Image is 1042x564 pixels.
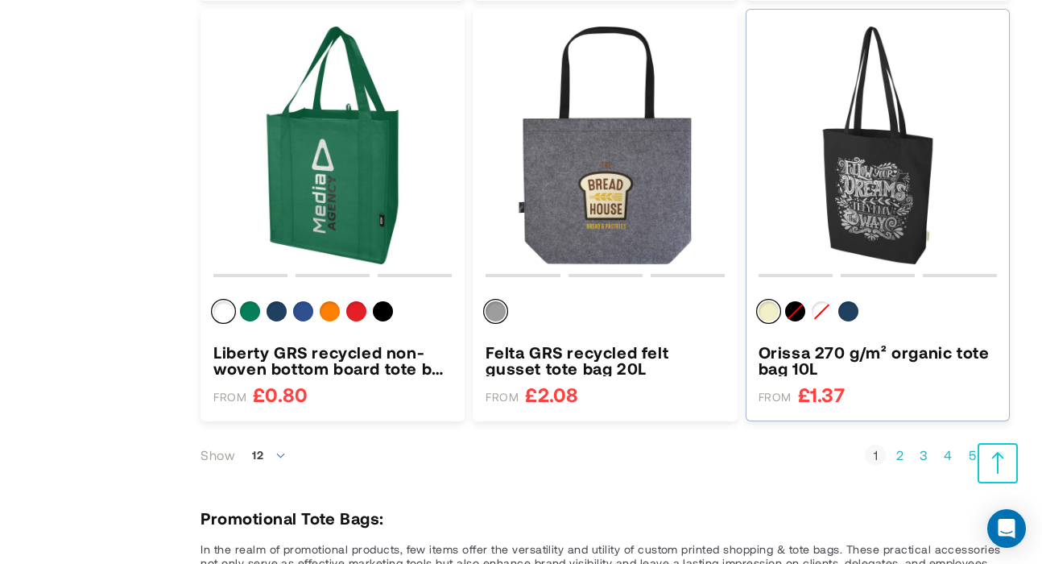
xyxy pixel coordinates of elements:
span: FROM [486,390,519,404]
strong: 1 [865,447,886,463]
div: Navy [838,301,858,321]
div: Royal blue [293,301,313,321]
div: Solid black [785,301,805,321]
div: Red [346,301,366,321]
a: Orissa 270 g/m² organic tote bag 10L [759,344,997,376]
a: Page 3 [913,447,934,463]
div: Medium grey [486,301,506,321]
div: White [812,301,832,321]
div: Orange [320,301,340,321]
img: Orissa 270 g/m² organic tote bag 10L [759,26,997,264]
a: Liberty GRS recycled non-woven bottom board tote bag 29L [213,344,452,376]
a: Page 2 [889,447,910,463]
div: Navy [267,301,287,321]
span: £2.08 [525,384,578,404]
div: Natural [759,301,779,321]
h2: Promotional Tote Bags: [201,510,1010,526]
img: Felta GRS recycled felt gusset tote bag 20L [486,26,724,264]
label: Show [201,447,235,463]
span: £0.80 [253,384,308,404]
div: Colour [759,301,997,328]
span: £1.37 [798,384,845,404]
span: FROM [759,390,792,404]
a: Page 5 [961,447,982,463]
div: Colour [486,301,724,328]
div: Open Intercom Messenger [987,509,1026,548]
div: White [213,301,234,321]
span: 12 [243,439,296,471]
div: Green [240,301,260,321]
span: FROM [213,390,246,404]
nav: Pagination [865,438,1010,474]
a: Page 4 [937,447,958,463]
div: Colour [213,301,452,328]
img: Liberty GRS recycled non-woven bottom board tote bag 29L [213,26,452,264]
div: Solid black [373,301,393,321]
a: Felta GRS recycled felt gusset tote bag 20L [486,344,724,376]
span: 12 [252,448,263,462]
